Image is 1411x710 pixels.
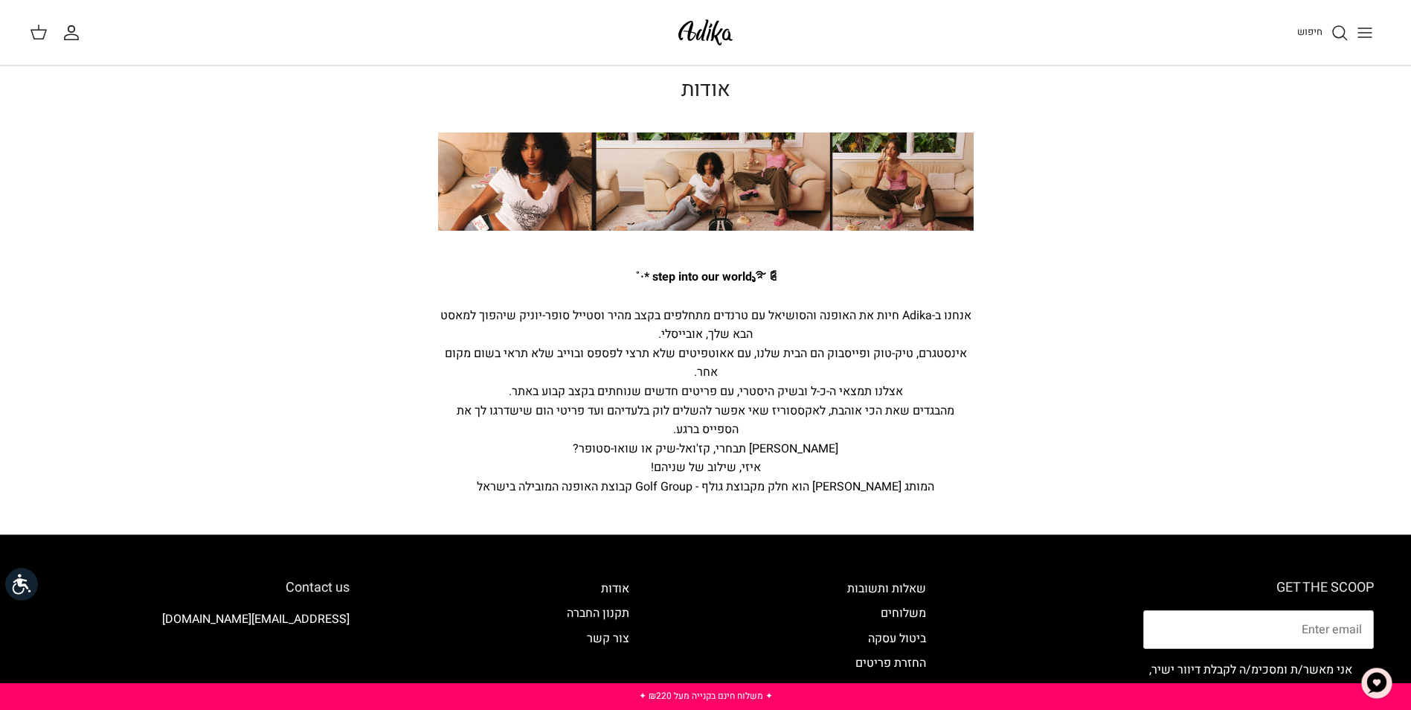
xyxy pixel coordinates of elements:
[438,478,974,497] div: המותג [PERSON_NAME] הוא חלק מקבוצת גולף - Golf Group קבוצת האופנה המובילה בישראל
[674,15,737,50] img: Adika IL
[868,630,926,647] a: ביטול עסקה
[1143,580,1374,596] h6: GET THE SCOOP
[881,604,926,622] a: משלוחים
[62,24,86,42] a: החשבון שלי
[567,604,629,622] a: תקנון החברה
[587,630,629,647] a: צור קשר
[438,287,974,478] div: אנחנו ב-Adika חיות את האופנה והסושיאל עם טרנדים מתחלפים בקצב מהיר וסטייל סופר-יוניק שיהפוך למאסט ...
[1297,24,1349,42] a: חיפוש
[1354,661,1399,706] button: צ'אט
[162,610,350,628] a: [EMAIL_ADDRESS][DOMAIN_NAME]
[1143,610,1374,649] input: Email
[856,679,926,697] a: הצהרת נגישות
[1349,16,1381,49] button: Toggle menu
[309,652,350,671] img: Adika IL
[601,580,629,598] a: אודות
[639,689,773,703] a: ✦ משלוח חינם בקנייה מעל ₪220 ✦
[636,268,776,286] strong: step into our world ೃ࿐ ༊ *·˚
[1297,25,1322,39] span: חיפוש
[438,77,974,103] h1: אודות
[37,580,350,596] h6: Contact us
[855,654,926,672] a: החזרת פריטים
[847,580,926,598] a: שאלות ותשובות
